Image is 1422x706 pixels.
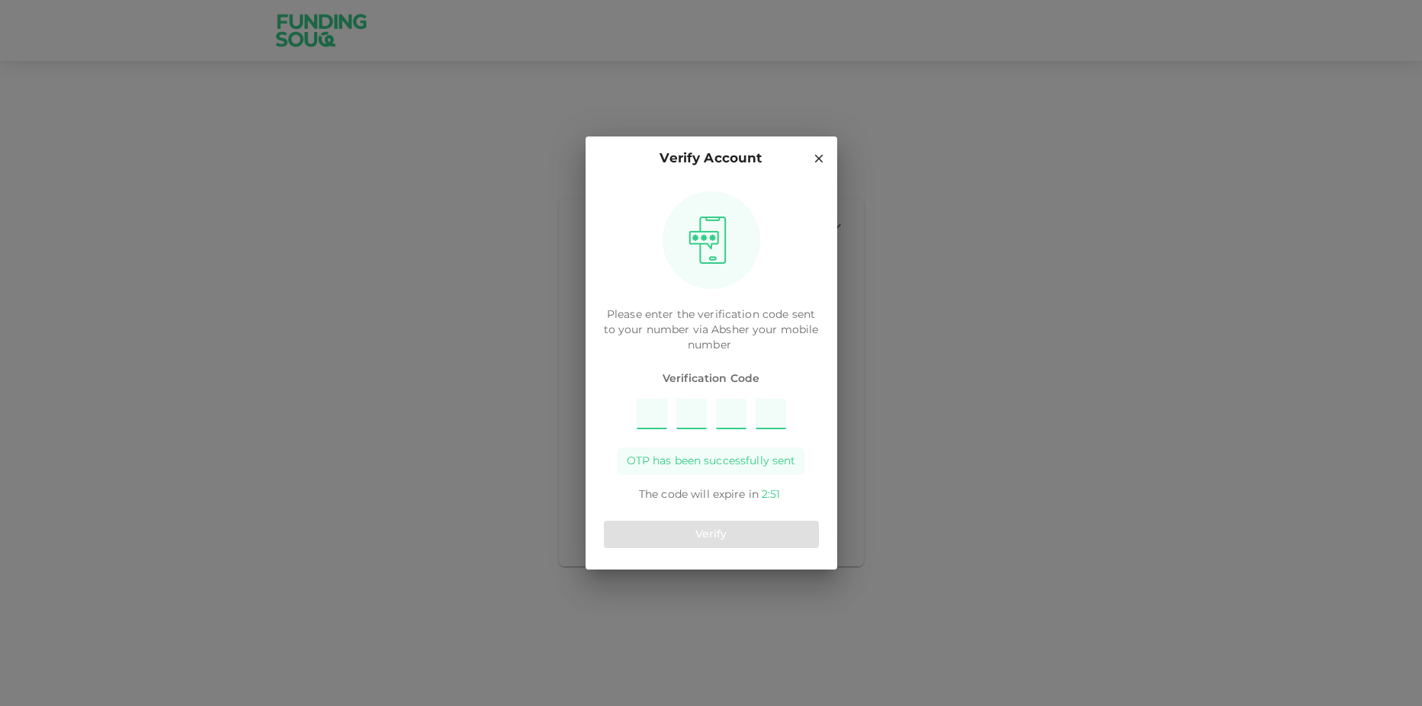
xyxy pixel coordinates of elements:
img: otpImage [683,216,732,265]
span: The code will expire in [639,489,759,500]
input: Please enter OTP character 2 [676,399,707,429]
p: Please enter the verification code sent to your number via Absher [604,307,819,353]
span: Verification Code [604,371,819,387]
input: Please enter OTP character 4 [756,399,786,429]
span: OTP has been successfully sent [627,454,796,469]
input: Please enter OTP character 3 [716,399,746,429]
span: 2 : 51 [762,489,780,500]
p: Verify Account [660,149,762,169]
input: Please enter OTP character 1 [637,399,667,429]
span: your mobile number [688,325,818,351]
